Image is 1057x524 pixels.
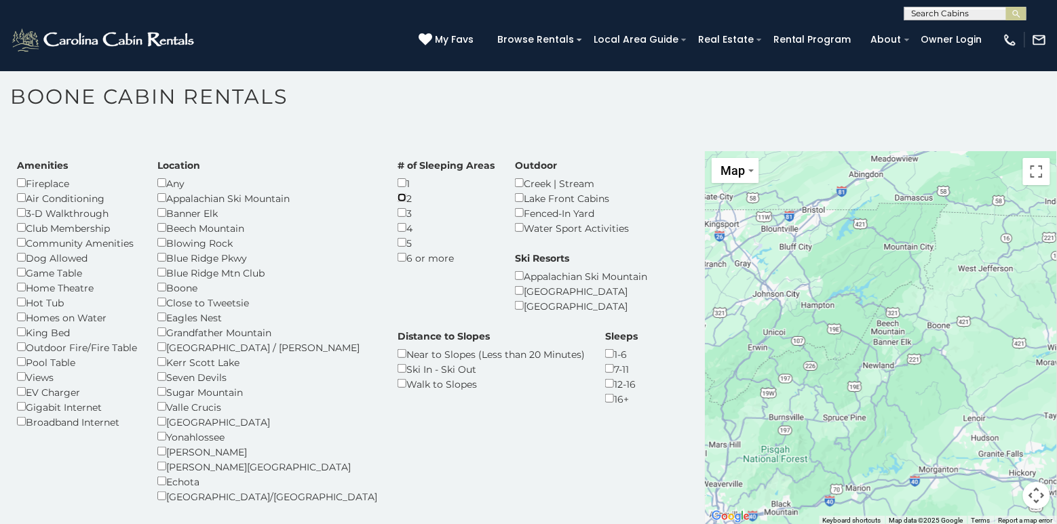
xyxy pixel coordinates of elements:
label: Amenities [17,159,68,172]
a: Terms [972,517,991,524]
div: Beech Mountain [157,220,377,235]
a: Report a map error [999,517,1053,524]
label: Outdoor [515,159,557,172]
div: Home Theatre [17,280,137,295]
div: [GEOGRAPHIC_DATA] [515,283,647,298]
div: Blue Ridge Mtn Club [157,265,377,280]
div: Community Amenities [17,235,137,250]
div: [GEOGRAPHIC_DATA] / [PERSON_NAME] [157,340,377,355]
a: My Favs [419,33,477,47]
div: [GEOGRAPHIC_DATA] [515,298,647,313]
a: Browse Rentals [491,29,581,50]
img: White-1-2.png [10,26,198,54]
div: Seven Devils [157,369,377,384]
div: 12-16 [605,376,638,391]
div: 5 [398,235,495,250]
div: Blue Ridge Pkwy [157,250,377,265]
a: Real Estate [691,29,761,50]
a: About [864,29,908,50]
div: Grandfather Mountain [157,325,377,340]
span: My Favs [435,33,474,47]
div: Sugar Mountain [157,384,377,399]
img: mail-regular-white.png [1032,33,1047,47]
div: Fireplace [17,176,137,190]
div: Water Sport Activities [515,220,629,235]
div: Any [157,176,377,190]
div: Eagles Nest [157,310,377,325]
div: Air Conditioning [17,190,137,205]
div: Gigabit Internet [17,399,137,414]
div: Game Table [17,265,137,280]
button: Change map style [712,158,759,183]
div: Appalachian Ski Mountain [157,190,377,205]
label: Location [157,159,200,172]
div: Yonahlossee [157,429,377,444]
div: Dog Allowed [17,250,137,265]
label: Ski Resorts [515,251,569,265]
button: Map camera controls [1023,482,1050,509]
div: 3 [398,205,495,220]
div: 4 [398,220,495,235]
div: Walk to Slopes [398,376,585,391]
div: Banner Elk [157,205,377,220]
div: Hot Tub [17,295,137,310]
div: Creek | Stream [515,176,629,190]
div: Ski In - Ski Out [398,361,585,376]
div: 16+ [605,391,638,406]
div: Homes on Water [17,310,137,325]
div: Valle Crucis [157,399,377,414]
div: [PERSON_NAME] [157,444,377,459]
div: Views [17,369,137,384]
span: Map [721,163,746,178]
div: Blowing Rock [157,235,377,250]
a: Local Area Guide [587,29,685,50]
span: Map data ©2025 Google [889,517,963,524]
a: Rental Program [767,29,858,50]
label: # of Sleeping Areas [398,159,495,172]
img: phone-regular-white.png [1003,33,1018,47]
div: Broadband Internet [17,414,137,429]
div: [GEOGRAPHIC_DATA]/[GEOGRAPHIC_DATA] [157,489,377,504]
div: Club Membership [17,220,137,235]
div: Fenced-In Yard [515,205,629,220]
div: 1-6 [605,346,638,361]
div: [GEOGRAPHIC_DATA] [157,414,377,429]
div: EV Charger [17,384,137,399]
label: Distance to Slopes [398,329,490,343]
div: Pool Table [17,355,137,369]
div: [PERSON_NAME][GEOGRAPHIC_DATA] [157,459,377,474]
div: Kerr Scott Lake [157,355,377,369]
div: King Bed [17,325,137,340]
label: Sleeps [605,329,638,343]
a: Owner Login [915,29,989,50]
div: Near to Slopes (Less than 20 Minutes) [398,346,585,361]
div: 1 [398,176,495,190]
div: 2 [398,190,495,205]
div: Appalachian Ski Mountain [515,268,647,283]
div: Close to Tweetsie [157,295,377,310]
div: 3-D Walkthrough [17,205,137,220]
div: Lake Front Cabins [515,190,629,205]
div: 7-11 [605,361,638,376]
div: 6 or more [398,250,495,265]
div: Outdoor Fire/Fire Table [17,340,137,355]
div: Echota [157,474,377,489]
div: Boone [157,280,377,295]
button: Toggle fullscreen view [1023,158,1050,185]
